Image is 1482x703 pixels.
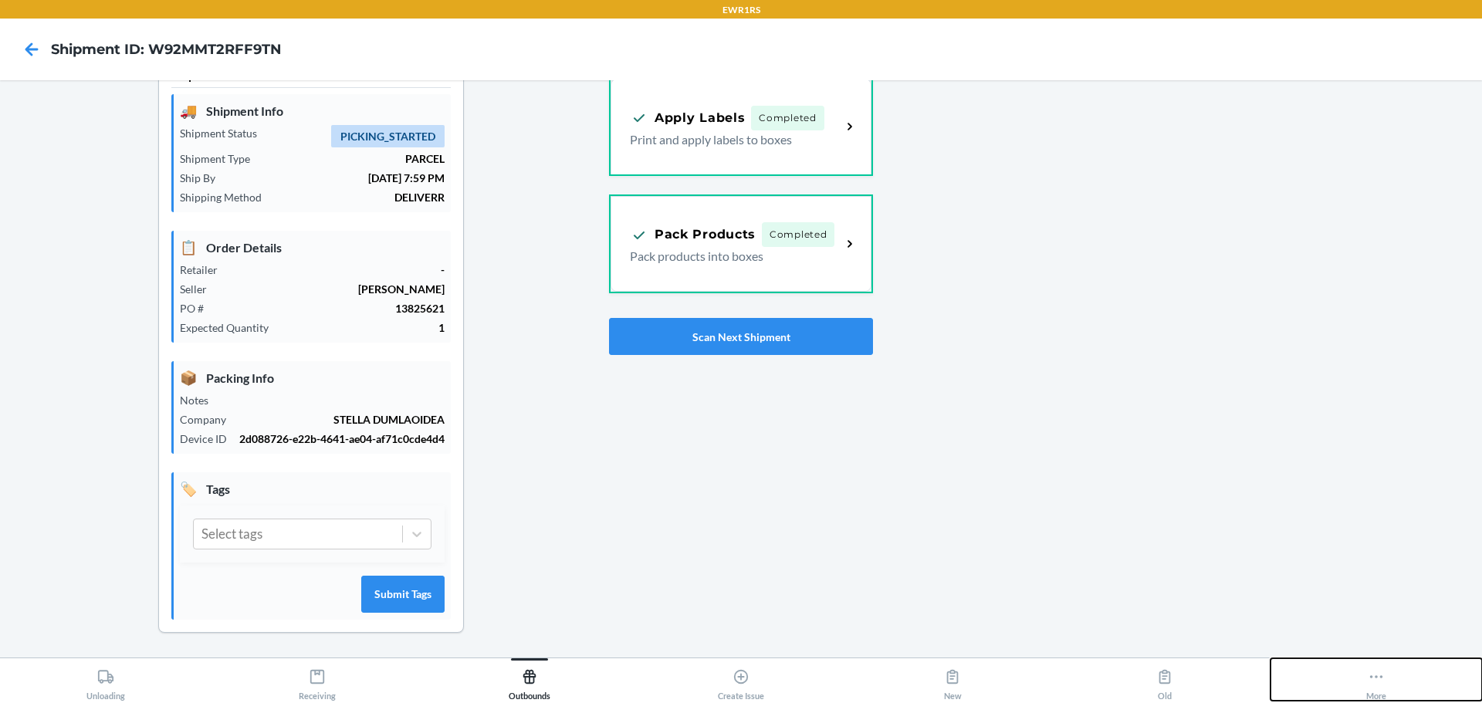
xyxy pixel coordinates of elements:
p: 13825621 [216,300,445,316]
span: Completed [762,222,834,247]
p: PO # [180,300,216,316]
div: Create Issue [718,662,764,701]
button: Outbounds [424,658,635,701]
div: New [944,662,962,701]
div: Apply Labels [630,108,745,127]
span: 📋 [180,237,197,258]
p: - [230,262,445,278]
span: PICKING_STARTED [331,125,445,147]
p: STELLA DUMLAOIDEA [239,411,445,428]
a: Pack ProductsCompletedPack products into boxes [609,194,873,293]
p: Expected Quantity [180,319,281,336]
button: Old [1058,658,1270,701]
div: Receiving [299,662,336,701]
div: Old [1156,662,1173,701]
p: Tags [180,478,445,499]
p: Company [180,411,239,428]
p: EWR1RS [722,3,760,17]
p: DELIVERR [274,189,445,205]
p: Print and apply labels to boxes [630,130,829,149]
button: Scan Next Shipment [609,318,873,355]
span: 📦 [180,367,197,388]
div: Unloading [86,662,125,701]
span: Completed [751,106,824,130]
div: Select tags [201,524,262,544]
button: Receiving [211,658,423,701]
span: 🏷️ [180,478,197,499]
a: Apply LabelsCompletedPrint and apply labels to boxes [609,77,873,176]
p: Notes [180,392,221,408]
button: More [1271,658,1482,701]
h4: Shipment ID: W92MMT2RFF9TN [51,39,282,59]
p: 1 [281,319,445,336]
p: 2d088726-e22b-4641-ae04-af71c0cde4d4 [239,431,445,447]
div: Pack Products [630,225,756,245]
p: Shipment Info [180,100,445,121]
p: Packing Info [180,367,445,388]
button: New [847,658,1058,701]
p: Shipment Status [180,125,269,141]
button: Create Issue [635,658,847,701]
p: Retailer [180,262,230,278]
p: Order Details [180,237,445,258]
p: Ship By [180,170,228,186]
p: [PERSON_NAME] [219,281,445,297]
div: More [1366,662,1386,701]
span: 🚚 [180,100,197,121]
button: Submit Tags [361,576,445,613]
p: PARCEL [262,150,445,167]
p: Device ID [180,431,239,447]
p: Seller [180,281,219,297]
div: Outbounds [509,662,550,701]
p: Shipment Type [180,150,262,167]
p: Pack products into boxes [630,247,829,265]
p: [DATE] 7:59 PM [228,170,445,186]
p: Shipping Method [180,189,274,205]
